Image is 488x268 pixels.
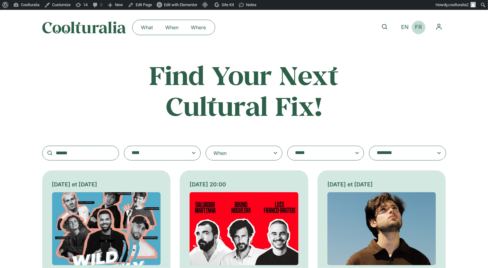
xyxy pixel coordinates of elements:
h2: Find Your Next Cultural Fix! [123,60,365,121]
span: Edit with Elementor [164,2,197,7]
span: EN [401,24,409,30]
a: When [159,22,185,32]
nav: Menu [135,22,212,32]
a: EN [398,23,412,32]
button: Menu Toggle [432,20,446,34]
div: [DATE] 20:00 [190,180,298,189]
a: FR [412,23,425,32]
div: When [213,149,227,157]
div: [DATE] et [DATE] [327,180,436,189]
a: Where [185,22,212,32]
span: coolturalia2 [448,2,469,7]
textarea: Search [377,149,426,157]
nav: Menu [432,20,446,34]
span: FR [415,24,422,30]
img: Coolturalia - Bruno Peki [327,192,436,265]
textarea: Search [132,149,181,157]
span: Site Kit [222,2,234,7]
textarea: Search [295,149,344,157]
div: [DATE] et [DATE] [52,180,161,189]
a: What [135,22,159,32]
